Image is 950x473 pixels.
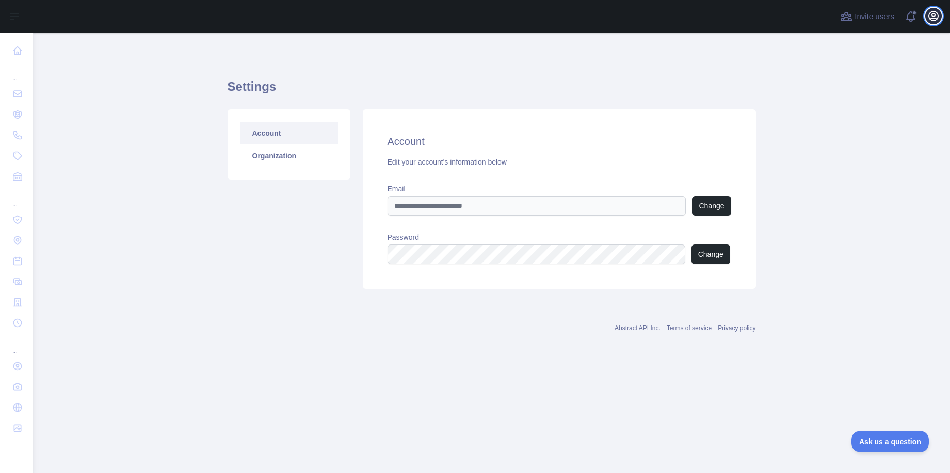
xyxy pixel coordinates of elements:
div: ... [8,62,25,83]
div: Edit your account's information below [388,157,731,167]
button: Change [691,244,730,264]
button: Change [692,196,731,216]
a: Terms of service [667,324,712,332]
h1: Settings [228,78,756,103]
a: Organization [240,144,338,167]
a: Account [240,122,338,144]
div: ... [8,334,25,355]
h2: Account [388,134,731,149]
span: Invite users [855,11,894,23]
a: Privacy policy [718,324,755,332]
label: Password [388,232,731,242]
label: Email [388,184,731,194]
button: Invite users [838,8,896,25]
div: ... [8,188,25,208]
a: Abstract API Inc. [615,324,661,332]
iframe: Toggle Customer Support [851,431,929,452]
